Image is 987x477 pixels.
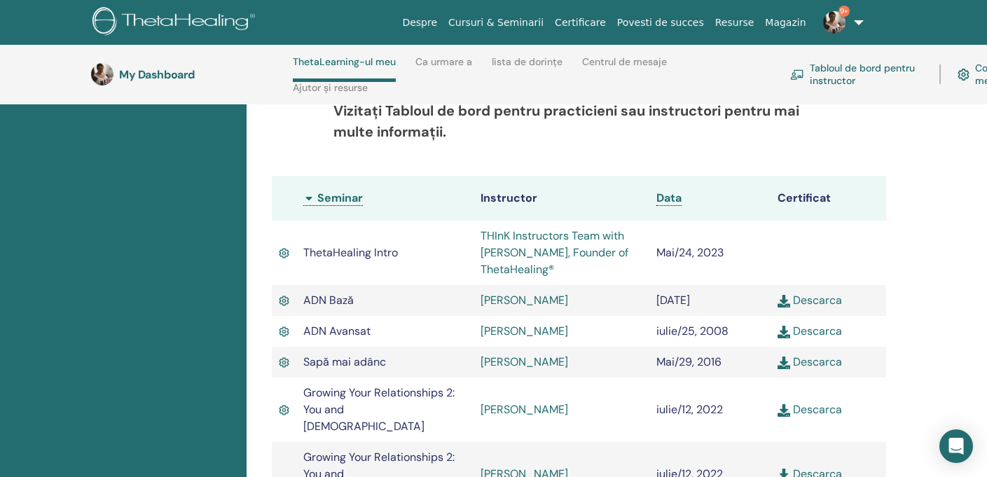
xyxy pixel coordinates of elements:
a: Data [656,191,682,206]
a: [PERSON_NAME] [481,402,568,417]
img: logo.png [92,7,260,39]
a: THInK Instructors Team with [PERSON_NAME], Founder of ThetaHealing® [481,228,628,277]
a: ThetaLearning-ul meu [293,56,396,82]
a: Descarca [778,354,842,369]
img: Active Certificate [279,403,289,417]
h3: My Dashboard [119,68,259,81]
img: download.svg [778,326,790,338]
b: Vizitați Tabloul de bord pentru practicieni sau instructori pentru mai multe informații. [333,102,799,141]
span: ADN Bază [303,293,354,307]
th: Certificat [771,176,886,221]
a: Descarca [778,324,842,338]
a: Centrul de mesaje [582,56,667,78]
a: Cursuri & Seminarii [443,10,549,36]
span: Sapă mai adânc [303,354,386,369]
span: 9+ [838,6,850,17]
a: Despre [396,10,443,36]
td: [DATE] [649,285,771,316]
span: Data [656,191,682,205]
a: Tabloul de bord pentru instructor [790,59,923,90]
td: Mai/29, 2016 [649,347,771,378]
a: [PERSON_NAME] [481,354,568,369]
span: ThetaHealing Intro [303,245,398,260]
img: download.svg [778,295,790,307]
img: Active Certificate [279,324,289,339]
span: ADN Avansat [303,324,371,338]
img: Active Certificate [279,293,289,308]
img: download.svg [778,357,790,369]
img: default.jpg [91,63,113,85]
img: Active Certificate [279,246,289,261]
a: lista de dorințe [492,56,562,78]
a: Povesti de succes [612,10,710,36]
img: default.jpg [823,11,845,34]
th: Instructor [474,176,650,221]
a: Certificare [549,10,612,36]
img: Active Certificate [279,355,289,370]
img: cog.svg [958,66,970,83]
a: Resurse [710,10,760,36]
a: Descarca [778,293,842,307]
td: Mai/24, 2023 [649,221,771,285]
td: iulie/25, 2008 [649,316,771,347]
span: Growing Your Relationships 2: You and [DEMOGRAPHIC_DATA] [303,385,455,434]
div: Open Intercom Messenger [939,429,973,463]
a: Ajutor și resurse [293,82,368,104]
a: Magazin [759,10,811,36]
a: [PERSON_NAME] [481,293,568,307]
img: download.svg [778,404,790,417]
a: Ca urmare a [415,56,472,78]
td: iulie/12, 2022 [649,378,771,442]
img: chalkboard-teacher.svg [790,69,804,80]
a: Descarca [778,402,842,417]
a: [PERSON_NAME] [481,324,568,338]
